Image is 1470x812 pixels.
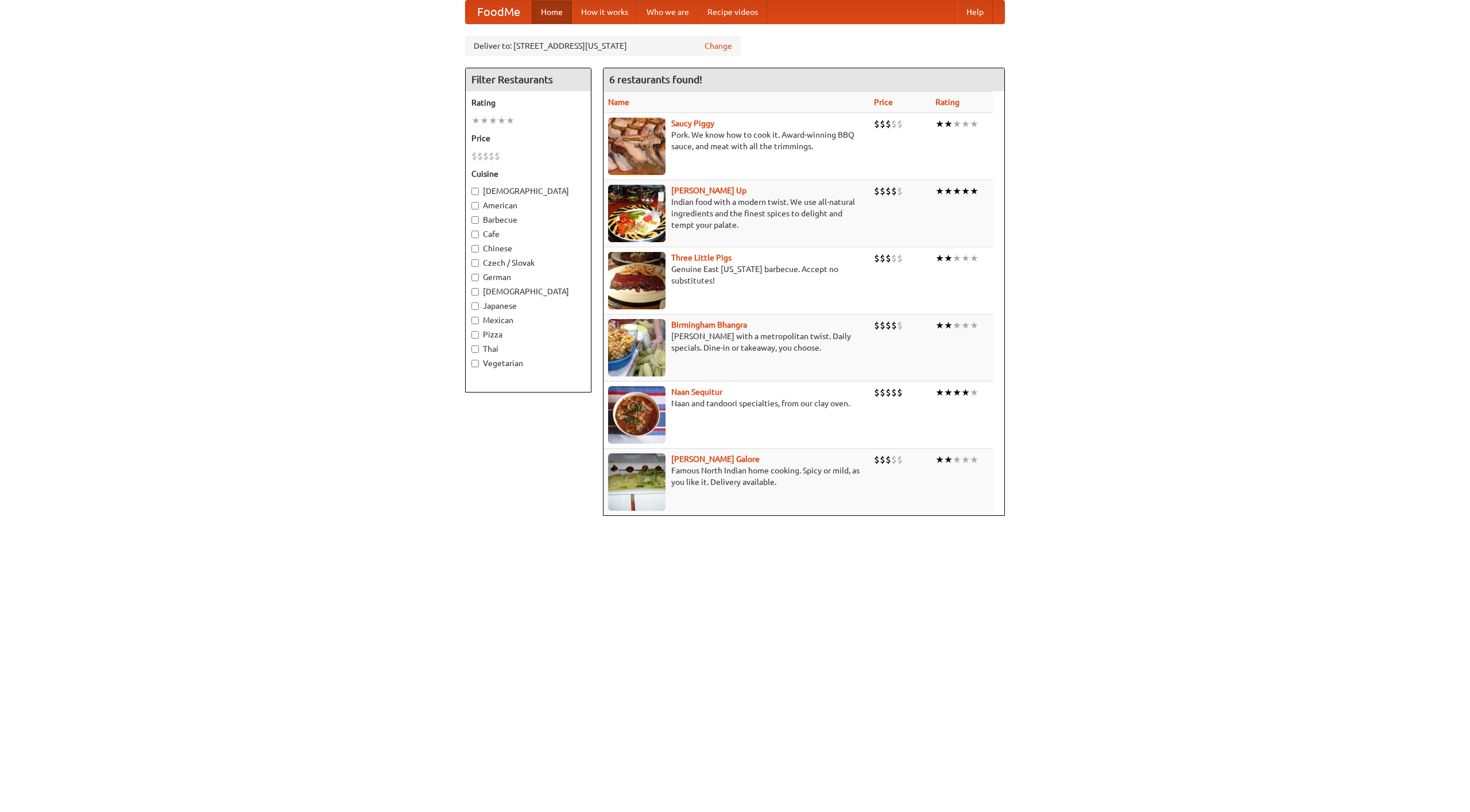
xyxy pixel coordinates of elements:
[885,319,891,332] li: $
[471,314,585,326] label: Mexican
[671,387,722,397] a: Naan Sequitur
[953,386,961,399] li: ★
[471,343,585,355] label: Thai
[532,1,572,24] a: Home
[874,252,880,265] li: $
[891,319,897,332] li: $
[891,386,897,399] li: $
[944,453,953,466] li: ★
[935,185,944,197] li: ★
[608,196,865,231] p: Indian food with a modern twist. We use all-natural ingredients and the finest spices to delight ...
[671,186,746,195] a: [PERSON_NAME] Up
[705,40,732,52] a: Change
[897,453,903,466] li: $
[953,453,961,466] li: ★
[506,114,514,127] li: ★
[471,231,479,238] input: Cafe
[608,386,666,444] img: naansequitur.jpg
[471,133,585,144] h5: Price
[471,300,585,312] label: Japanese
[471,271,585,283] label: German
[471,288,479,296] input: [DEMOGRAPHIC_DATA]
[471,214,585,226] label: Barbecue
[935,453,944,466] li: ★
[944,319,953,332] li: ★
[874,98,893,107] a: Price
[671,320,747,329] a: Birmingham Bhangra
[471,245,479,252] input: Chinese
[477,150,483,162] li: $
[483,150,489,162] li: $
[961,185,970,197] li: ★
[961,386,970,399] li: ★
[961,118,970,130] li: ★
[953,319,961,332] li: ★
[874,453,880,466] li: $
[961,252,970,265] li: ★
[961,319,970,332] li: ★
[471,358,585,369] label: Vegetarian
[471,200,585,211] label: American
[471,150,477,162] li: $
[970,319,978,332] li: ★
[698,1,767,24] a: Recipe videos
[944,118,953,130] li: ★
[880,453,885,466] li: $
[880,252,885,265] li: $
[970,185,978,197] li: ★
[885,252,891,265] li: $
[466,1,532,24] a: FoodMe
[471,286,585,297] label: [DEMOGRAPHIC_DATA]
[608,252,666,309] img: littlepigs.jpg
[874,319,880,332] li: $
[880,185,885,197] li: $
[471,216,479,224] input: Barbecue
[494,150,500,162] li: $
[471,243,585,254] label: Chinese
[897,319,903,332] li: $
[891,185,897,197] li: $
[471,228,585,240] label: Cafe
[935,319,944,332] li: ★
[897,386,903,399] li: $
[891,252,897,265] li: $
[935,98,960,107] a: Rating
[874,118,880,130] li: $
[471,274,479,281] input: German
[671,253,732,262] b: Three Little Pigs
[935,252,944,265] li: ★
[957,1,993,24] a: Help
[471,202,479,209] input: American
[466,68,591,91] h4: Filter Restaurants
[897,118,903,130] li: $
[471,114,480,127] li: ★
[608,98,629,107] a: Name
[874,185,880,197] li: $
[471,317,479,324] input: Mexican
[961,453,970,466] li: ★
[671,454,760,464] a: [PERSON_NAME] Galore
[471,188,479,195] input: [DEMOGRAPHIC_DATA]
[935,118,944,130] li: ★
[471,345,479,353] input: Thai
[970,252,978,265] li: ★
[671,119,714,128] a: Saucy Piggy
[609,74,702,85] ng-pluralize: 6 restaurants found!
[891,453,897,466] li: $
[970,118,978,130] li: ★
[489,150,494,162] li: $
[897,185,903,197] li: $
[874,386,880,399] li: $
[953,252,961,265] li: ★
[471,257,585,269] label: Czech / Slovak
[471,97,585,108] h5: Rating
[880,386,885,399] li: $
[608,453,666,511] img: currygalore.jpg
[608,398,865,409] p: Naan and tandoori specialties, from our clay oven.
[880,319,885,332] li: $
[944,386,953,399] li: ★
